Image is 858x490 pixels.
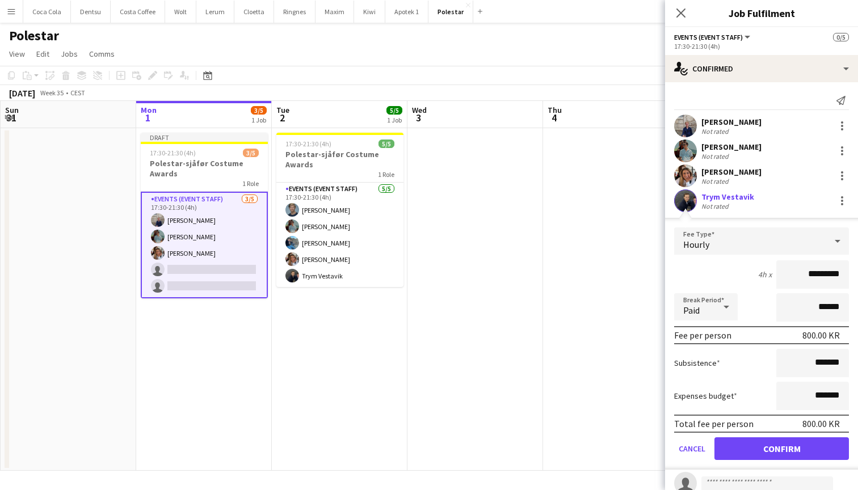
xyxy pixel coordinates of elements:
[89,49,115,59] span: Comms
[9,27,59,44] h1: Polestar
[23,1,71,23] button: Coca Cola
[285,140,331,148] span: 17:30-21:30 (4h)
[32,47,54,61] a: Edit
[802,330,840,341] div: 800.00 KR
[242,179,259,188] span: 1 Role
[378,170,394,179] span: 1 Role
[701,167,762,177] div: [PERSON_NAME]
[141,133,268,142] div: Draft
[546,111,562,124] span: 4
[354,1,385,23] button: Kiwi
[275,111,289,124] span: 2
[701,152,731,160] div: Not rated
[701,117,762,127] div: [PERSON_NAME]
[701,127,731,136] div: Not rated
[701,192,754,202] div: Trym Vestavik
[378,140,394,148] span: 5/5
[674,418,754,429] div: Total fee per person
[674,33,743,41] span: Events (Event Staff)
[683,305,700,316] span: Paid
[674,391,737,401] label: Expenses budget
[548,105,562,115] span: Thu
[316,1,354,23] button: Maxim
[141,158,268,179] h3: Polestar-sjåfør Costume Awards
[37,88,66,97] span: Week 35
[386,106,402,115] span: 5/5
[139,111,157,124] span: 1
[56,47,82,61] a: Jobs
[410,111,427,124] span: 3
[141,192,268,298] app-card-role: Events (Event Staff)3/517:30-21:30 (4h)[PERSON_NAME][PERSON_NAME][PERSON_NAME]
[111,1,165,23] button: Costa Coffee
[387,116,402,124] div: 1 Job
[758,269,772,280] div: 4h x
[141,133,268,298] app-job-card: Draft17:30-21:30 (4h)3/5Polestar-sjåfør Costume Awards1 RoleEvents (Event Staff)3/517:30-21:30 (4...
[234,1,274,23] button: Cloetta
[683,239,709,250] span: Hourly
[243,149,259,157] span: 3/5
[36,49,49,59] span: Edit
[141,105,157,115] span: Mon
[70,88,85,97] div: CEST
[85,47,119,61] a: Comms
[428,1,473,23] button: Polestar
[71,1,111,23] button: Dentsu
[665,55,858,82] div: Confirmed
[701,142,762,152] div: [PERSON_NAME]
[674,33,752,41] button: Events (Event Staff)
[251,106,267,115] span: 3/5
[701,202,731,210] div: Not rated
[276,183,403,287] app-card-role: Events (Event Staff)5/517:30-21:30 (4h)[PERSON_NAME][PERSON_NAME][PERSON_NAME][PERSON_NAME]Trym V...
[276,133,403,287] app-job-card: 17:30-21:30 (4h)5/5Polestar-sjåfør Costume Awards1 RoleEvents (Event Staff)5/517:30-21:30 (4h)[PE...
[385,1,428,23] button: Apotek 1
[674,330,731,341] div: Fee per person
[701,177,731,185] div: Not rated
[274,1,316,23] button: Ringnes
[276,105,289,115] span: Tue
[665,6,858,20] h3: Job Fulfilment
[196,1,234,23] button: Lerum
[276,149,403,170] h3: Polestar-sjåfør Costume Awards
[674,437,710,460] button: Cancel
[833,33,849,41] span: 0/5
[412,105,427,115] span: Wed
[714,437,849,460] button: Confirm
[5,105,19,115] span: Sun
[674,42,849,50] div: 17:30-21:30 (4h)
[150,149,196,157] span: 17:30-21:30 (4h)
[9,87,35,99] div: [DATE]
[3,111,19,124] span: 31
[674,358,720,368] label: Subsistence
[802,418,840,429] div: 800.00 KR
[5,47,30,61] a: View
[61,49,78,59] span: Jobs
[165,1,196,23] button: Wolt
[9,49,25,59] span: View
[251,116,266,124] div: 1 Job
